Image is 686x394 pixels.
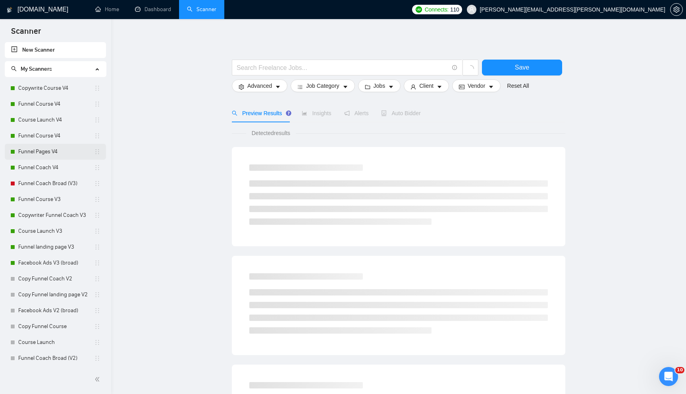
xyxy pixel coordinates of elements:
[94,228,100,234] span: holder
[18,96,94,112] a: Funnel Course V4
[18,239,94,255] a: Funnel landing page V3
[285,110,292,117] div: Tooltip anchor
[452,65,457,70] span: info-circle
[450,5,459,14] span: 110
[187,6,216,13] a: searchScanner
[5,350,106,366] li: Funnel Coach Broad (V2)
[488,84,494,90] span: caret-down
[344,110,369,116] span: Alerts
[18,334,94,350] a: Course Launch
[365,84,370,90] span: folder
[94,117,100,123] span: holder
[94,212,100,218] span: holder
[381,110,387,116] span: robot
[237,63,449,73] input: Search Freelance Jobs...
[239,84,244,90] span: setting
[94,292,100,298] span: holder
[94,180,100,187] span: holder
[7,4,12,16] img: logo
[94,307,100,314] span: holder
[302,110,307,116] span: area-chart
[18,191,94,207] a: Funnel Course V3
[18,207,94,223] a: Copywriter Funnel Coach V3
[291,79,355,92] button: barsJob Categorycaret-down
[246,129,296,137] span: Detected results
[18,319,94,334] a: Copy Funnel Course
[18,255,94,271] a: Facebook Ads V3 (broad)
[247,81,272,90] span: Advanced
[18,112,94,128] a: Course Launch V4
[95,6,119,13] a: homeHome
[5,144,106,160] li: Funnel Pages V4
[5,223,106,239] li: Course Launch V3
[302,110,331,116] span: Insights
[232,110,289,116] span: Preview Results
[5,176,106,191] li: Funnel Coach Broad (V3)
[94,244,100,250] span: holder
[5,112,106,128] li: Course Launch V4
[670,6,683,13] a: setting
[21,66,52,72] span: My Scanners
[94,260,100,266] span: holder
[5,42,106,58] li: New Scanner
[18,144,94,160] a: Funnel Pages V4
[437,84,442,90] span: caret-down
[297,84,303,90] span: bars
[11,42,100,58] a: New Scanner
[5,25,47,42] span: Scanner
[675,367,684,373] span: 10
[358,79,401,92] button: folderJobscaret-down
[94,133,100,139] span: holder
[459,84,464,90] span: idcard
[94,355,100,361] span: holder
[18,223,94,239] a: Course Launch V3
[468,81,485,90] span: Vendor
[344,110,350,116] span: notification
[94,339,100,346] span: holder
[671,6,682,13] span: setting
[5,303,106,319] li: Facebook Ads V2 (broad)
[659,367,678,386] iframe: Intercom live chat
[469,7,474,12] span: user
[18,128,94,144] a: Funnel Course V4
[94,149,100,155] span: holder
[374,81,385,90] span: Jobs
[404,79,449,92] button: userClientcaret-down
[5,334,106,350] li: Course Launch
[18,303,94,319] a: Facebook Ads V2 (broad)
[135,6,171,13] a: dashboardDashboard
[275,84,281,90] span: caret-down
[94,375,102,383] span: double-left
[5,207,106,223] li: Copywriter Funnel Coach V3
[416,6,422,13] img: upwork-logo.png
[5,239,106,255] li: Funnel landing page V3
[94,101,100,107] span: holder
[5,128,106,144] li: Funnel Course V4
[306,81,339,90] span: Job Category
[5,255,106,271] li: Facebook Ads V3 (broad)
[94,276,100,282] span: holder
[507,81,529,90] a: Reset All
[5,96,106,112] li: Funnel Course V4
[410,84,416,90] span: user
[11,66,17,71] span: search
[94,323,100,330] span: holder
[18,350,94,366] a: Funnel Coach Broad (V2)
[467,65,474,72] span: loading
[18,80,94,96] a: Copywrite Course V4
[232,79,287,92] button: settingAdvancedcaret-down
[18,271,94,287] a: Copy Funnel Coach V2
[5,80,106,96] li: Copywrite Course V4
[482,60,562,75] button: Save
[5,319,106,334] li: Copy Funnel Course
[94,164,100,171] span: holder
[18,176,94,191] a: Funnel Coach Broad (V3)
[425,5,449,14] span: Connects:
[419,81,434,90] span: Client
[18,287,94,303] a: Copy Funnel landing page V2
[452,79,501,92] button: idcardVendorcaret-down
[18,160,94,176] a: Funnel Coach V4
[5,287,106,303] li: Copy Funnel landing page V2
[5,271,106,287] li: Copy Funnel Coach V2
[94,196,100,203] span: holder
